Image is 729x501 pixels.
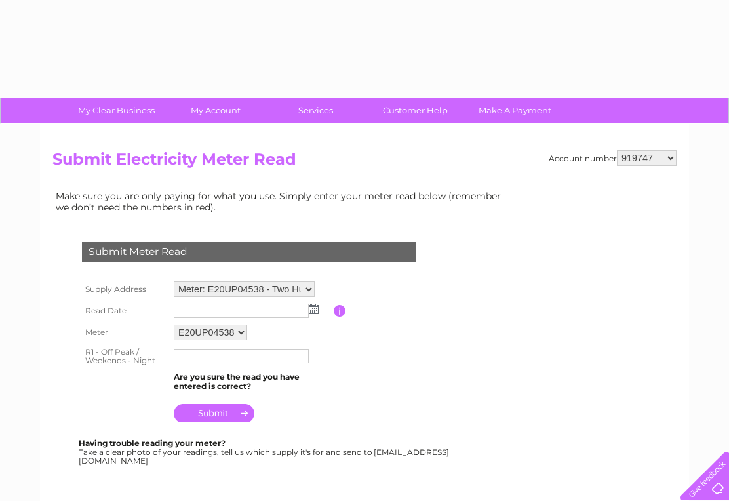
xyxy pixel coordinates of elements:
[52,188,511,215] td: Make sure you are only paying for what you use. Simply enter your meter read below (remember we d...
[361,98,469,123] a: Customer Help
[79,300,170,321] th: Read Date
[79,321,170,344] th: Meter
[162,98,270,123] a: My Account
[79,344,170,370] th: R1 - Off Peak / Weekends - Night
[461,98,569,123] a: Make A Payment
[52,150,677,175] h2: Submit Electricity Meter Read
[79,439,451,466] div: Take a clear photo of your readings, tell us which supply it's for and send to [EMAIL_ADDRESS][DO...
[549,150,677,166] div: Account number
[79,278,170,300] th: Supply Address
[334,305,346,317] input: Information
[174,404,254,422] input: Submit
[309,304,319,314] img: ...
[262,98,370,123] a: Services
[79,438,226,448] b: Having trouble reading your meter?
[82,242,416,262] div: Submit Meter Read
[62,98,170,123] a: My Clear Business
[170,369,334,394] td: Are you sure the read you have entered is correct?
